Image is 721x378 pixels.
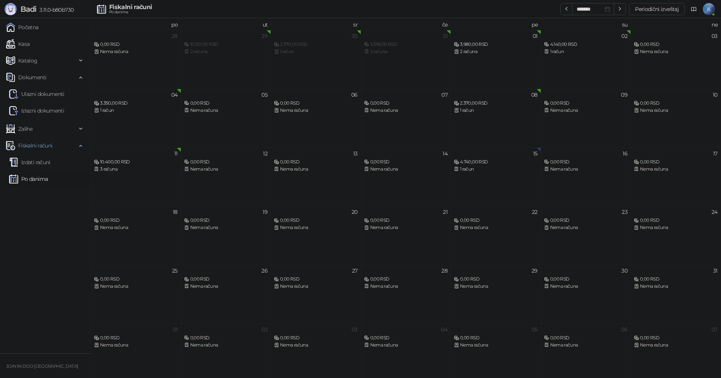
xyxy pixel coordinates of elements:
div: 0,00 RSD [634,41,718,48]
div: 0,00 RSD [544,100,628,107]
div: 0,00 RSD [274,158,358,166]
div: Nema računa [634,48,718,55]
div: 29 [261,33,267,39]
div: Nema računa [364,224,448,231]
div: Nema računa [454,283,538,290]
div: Nema računa [634,166,718,173]
div: 14 [443,151,447,156]
td: 2025-08-17 [631,147,721,206]
div: 0,00 RSD [184,217,268,224]
div: 18 [173,209,178,215]
div: 2.370,00 RSD [454,100,538,107]
div: 05 [532,327,538,332]
a: Kasa [6,36,30,52]
div: 0,00 RSD [634,100,718,107]
div: 0,00 RSD [364,100,448,107]
span: Katalog [18,53,38,68]
td: 2025-08-03 [631,30,721,89]
span: Dokumenti [18,70,46,85]
div: Nema računa [454,342,538,349]
th: su [541,18,631,30]
div: 23 [622,209,627,215]
th: če [361,18,451,30]
div: 0,00 RSD [94,217,178,224]
div: 1 račun [454,107,538,114]
div: Nema računa [364,166,448,173]
div: 19 [263,209,267,215]
div: 25 [172,268,178,273]
div: 05 [261,92,267,97]
div: 03 [712,33,718,39]
div: 28 [441,268,447,273]
th: po [91,18,181,30]
div: 0,00 RSD [634,217,718,224]
div: Nema računa [274,107,358,114]
div: Nema računa [184,283,268,290]
div: Nema računa [184,342,268,349]
div: Nema računa [364,342,448,349]
span: 3.11.0-b80b730 [36,6,74,13]
div: 0,00 RSD [94,41,178,48]
div: 31 [443,33,447,39]
div: Nema računa [364,283,448,290]
div: 0,00 RSD [94,276,178,283]
div: Nema računa [454,224,538,231]
div: 09 [621,92,627,97]
td: 2025-08-24 [631,206,721,265]
th: ut [181,18,271,30]
td: 2025-07-30 [271,30,361,89]
div: Nema računa [184,224,268,231]
a: Po danima [9,171,48,187]
div: Nema računa [184,107,268,114]
td: 2025-08-10 [631,89,721,147]
div: 04 [441,327,447,332]
div: 29 [532,268,538,273]
td: 2025-08-12 [181,147,271,206]
td: 2025-08-21 [361,206,451,265]
div: 0,00 RSD [184,276,268,283]
div: 1 račun [544,48,628,55]
div: 11 [174,151,178,156]
td: 2025-08-02 [541,30,631,89]
div: Nema računa [274,283,358,290]
div: Fiskalni računi [109,4,152,10]
td: 2025-07-31 [361,30,451,89]
div: Nema računa [94,224,178,231]
div: 27 [352,268,358,273]
div: 30 [352,33,358,39]
div: 02 [621,33,627,39]
div: 0,00 RSD [364,276,448,283]
div: Nema računa [94,342,178,349]
div: 0,00 RSD [634,334,718,342]
td: 2025-08-26 [181,265,271,323]
div: 0,00 RSD [274,100,358,107]
td: 2025-08-01 [451,30,541,89]
div: 3.350,00 RSD [94,100,178,107]
td: 2025-07-29 [181,30,271,89]
td: 2025-08-11 [91,147,181,206]
td: 2025-08-06 [271,89,361,147]
div: 10 [713,92,718,97]
td: 2025-08-09 [541,89,631,147]
th: sr [271,18,361,30]
td: 2025-08-28 [361,265,451,323]
div: Nema računa [364,107,448,114]
a: Početna [6,20,39,35]
td: 2025-08-05 [181,89,271,147]
td: 2025-08-25 [91,265,181,323]
div: 0,00 RSD [364,334,448,342]
div: 0,00 RSD [454,334,538,342]
div: Nema računa [94,48,178,55]
span: Zalihe [18,121,33,136]
span: Fiskalni računi [18,138,52,153]
div: 0,00 RSD [274,276,358,283]
div: Nema računa [634,224,718,231]
div: 0,00 RSD [454,276,538,283]
div: 0,00 RSD [184,158,268,166]
div: 26 [261,268,267,273]
div: Nema računa [634,283,718,290]
div: 16 [622,151,627,156]
div: 0,00 RSD [94,334,178,342]
td: 2025-08-29 [451,265,541,323]
img: Logo [5,3,17,15]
